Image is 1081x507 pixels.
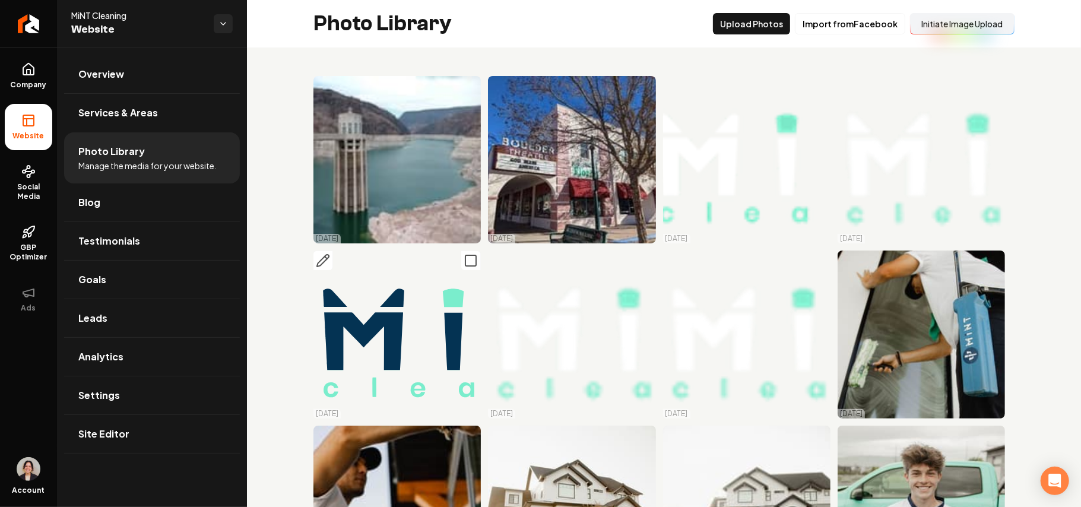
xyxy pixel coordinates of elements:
button: Open user button [17,457,40,481]
span: Account [12,486,45,495]
img: Lake Mead with Hoover Dam towers and rocky landscape under a cloudy sky. [313,76,481,243]
span: Website [71,21,204,38]
h2: Photo Library [313,12,452,36]
a: GBP Optimizer [5,216,52,271]
span: Website [8,131,49,141]
p: [DATE] [665,409,688,419]
button: Upload Photos [713,13,790,34]
button: Initiate Image Upload [910,13,1015,34]
p: [DATE] [840,409,863,419]
p: [DATE] [316,234,338,243]
img: Mint logo featuring a stylized plant design on a green background. [838,76,1005,243]
a: Goals [64,261,240,299]
img: Brisa Leon [17,457,40,481]
a: Leads [64,299,240,337]
a: Testimonials [64,222,240,260]
img: Mint Cleaning logo featuring a minimalist cactus design and modern typography. [663,76,830,243]
img: Mint logo with a mint leaf symbol, representing personal finance management. [488,251,655,418]
img: Mint logo featuring a cactus, symbolizing financial growth and stability. [313,251,481,418]
button: Import fromFacebook [795,13,905,34]
p: [DATE] [490,409,513,419]
span: Services & Areas [78,106,158,120]
a: Company [5,53,52,99]
span: Blog [78,195,100,210]
a: Social Media [5,155,52,211]
span: Analytics [78,350,123,364]
span: Manage the media for your website. [78,160,217,172]
a: Services & Areas [64,94,240,132]
button: Ads [5,276,52,322]
span: MiNT Cleaning [71,9,204,21]
img: Historic Boulder Theatre building with "God Bless America" marquee and surrounding trees. [488,76,655,243]
img: Person cleaning a window with a squeegee and carrying a blue mint-colored cleaning tool. [838,251,1005,418]
span: Goals [78,272,106,287]
span: Settings [78,388,120,403]
a: Site Editor [64,415,240,453]
a: Overview [64,55,240,93]
span: Social Media [5,182,52,201]
span: Company [6,80,52,90]
a: Blog [64,183,240,221]
p: [DATE] [490,234,513,243]
span: Site Editor [78,427,129,441]
div: Open Intercom Messenger [1041,467,1069,495]
span: Testimonials [78,234,140,248]
p: [DATE] [665,234,688,243]
img: Logo of a modern health and wellness brand, featuring a minimalist design with a cactus. [663,251,830,418]
a: Settings [64,376,240,414]
span: Overview [78,67,124,81]
a: Analytics [64,338,240,376]
p: [DATE] [316,409,338,419]
p: [DATE] [840,234,863,243]
span: GBP Optimizer [5,243,52,262]
span: Photo Library [78,144,145,159]
img: Rebolt Logo [18,14,40,33]
span: Leads [78,311,107,325]
span: Ads [17,303,41,313]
